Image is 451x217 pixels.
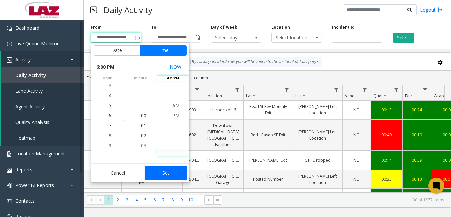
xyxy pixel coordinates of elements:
div: 00:24 [407,107,427,113]
label: To [151,24,156,30]
span: Page 5 [141,195,150,204]
a: Queue Filter Menu [392,85,401,94]
span: Toggle popup [193,33,201,42]
span: Issue [295,93,305,99]
button: Set [145,166,187,180]
a: Quality Analysis [1,114,84,130]
a: 00:33 [375,176,398,182]
a: 00:19 [407,132,427,138]
img: pageIcon [90,2,97,18]
span: AM/PM [157,76,189,81]
span: Dur [405,93,412,99]
span: Page 6 [150,195,159,204]
span: Agent Activity [15,103,45,110]
label: Day of week [211,24,237,30]
span: 9 [109,142,111,149]
a: Harborside 6 [207,107,239,113]
a: NO [347,107,367,113]
span: Heatmap [15,135,35,141]
a: NO [347,176,367,182]
div: 00:49 [375,132,398,138]
a: [PERSON_NAME] Left Location [297,192,338,204]
span: Go to the last page [215,197,221,203]
span: Location Management [15,150,65,157]
span: 8 [109,132,111,139]
a: Issue Filter Menu [332,85,341,94]
span: Page 7 [159,195,168,204]
label: From [91,24,102,30]
img: logout [437,6,443,13]
img: 'icon' [7,41,12,47]
button: Date tab [94,45,140,56]
button: Select now [167,61,184,73]
span: 03 [141,142,146,149]
span: Vend [345,93,355,99]
a: NO [347,132,367,138]
span: Queue [373,93,386,99]
span: Lane [246,93,255,99]
a: [GEOGRAPHIC_DATA] [207,157,239,164]
span: Location [206,93,222,99]
a: Daily Activity [1,67,84,83]
img: 'icon' [7,57,12,63]
span: 3 [109,82,111,89]
img: 'icon' [7,167,12,173]
span: Activity [15,56,31,63]
span: minute [124,76,157,81]
a: 560285 [187,132,199,138]
span: NO [354,132,360,138]
a: 00:14 [375,157,398,164]
span: AM [172,102,180,109]
span: 4 [109,92,111,99]
a: Logout [420,6,443,13]
img: 'icon' [7,199,12,204]
span: Power BI Reports [15,182,54,188]
span: Quality Analysis [15,119,49,125]
span: 6 [109,112,111,119]
span: Page 4 [132,195,141,204]
kendo-pager-info: 1 - 30 of 1877 items [227,197,444,203]
a: 550421 [187,176,199,182]
span: Page 3 [123,195,132,204]
span: Reports [15,166,32,173]
h3: Daily Activity [100,2,156,18]
span: Go to the last page [213,195,222,205]
label: Location [271,24,290,30]
span: 6:00 PM [96,62,114,72]
a: Downtown [MEDICAL_DATA][GEOGRAPHIC_DATA] Facilities [207,122,239,148]
a: Posted Number [248,176,289,182]
a: Vend Filter Menu [360,85,369,94]
span: 02 [141,132,146,139]
a: [DATE] 05:42:57 PM [126,192,158,204]
span: Page 9 [177,195,186,204]
a: Activity [1,51,84,67]
span: hour [91,76,123,81]
span: 00 [141,112,146,119]
span: Dashboard [15,25,39,31]
a: [PERSON_NAME] Left Location [297,103,338,116]
label: Incident Id [332,24,355,30]
a: Lot Filter Menu [193,85,202,94]
img: 'icon' [7,183,12,188]
a: 00:39 [407,157,427,164]
a: 00:13 [407,176,427,182]
img: 'icon' [7,26,12,31]
span: NO [354,176,360,182]
span: Daily Activity [15,72,46,78]
a: [PERSON_NAME] Exit [248,157,289,164]
span: Wrapup [434,93,449,99]
a: [STREET_ADDRESS][GEOGRAPHIC_DATA] [207,192,239,204]
span: 7 [109,122,111,129]
span: Go to the next page [204,195,213,205]
span: Page 2 [113,195,122,204]
span: Page 8 [168,195,177,204]
a: Lane Filter Menu [282,85,291,94]
span: Page 11 [195,195,204,204]
a: 590363 [187,107,199,113]
a: Lane Activity [1,83,84,99]
div: Drag a column header and drop it here to group by that column [84,72,451,84]
div: 00:13 [375,107,398,113]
